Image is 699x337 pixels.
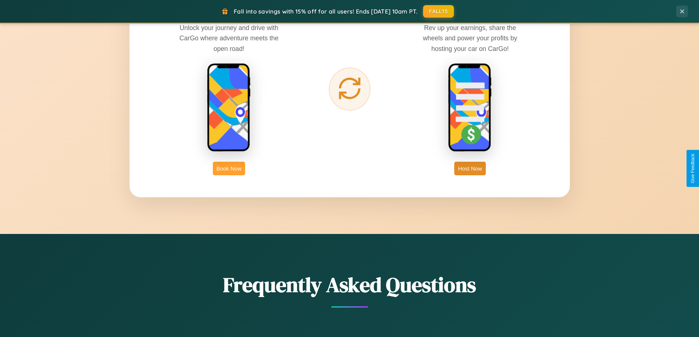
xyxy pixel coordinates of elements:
img: rent phone [207,63,251,153]
span: Fall into savings with 15% off for all users! Ends [DATE] 10am PT. [234,8,418,15]
p: Unlock your journey and drive with CarGo where adventure meets the open road! [174,23,284,54]
img: host phone [448,63,492,153]
p: Rev up your earnings, share the wheels and power your profits by hosting your car on CarGo! [415,23,525,54]
h2: Frequently Asked Questions [130,271,570,299]
button: FALL15 [423,5,454,18]
button: Book Now [213,162,245,175]
div: Give Feedback [690,154,695,183]
button: Host Now [454,162,485,175]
